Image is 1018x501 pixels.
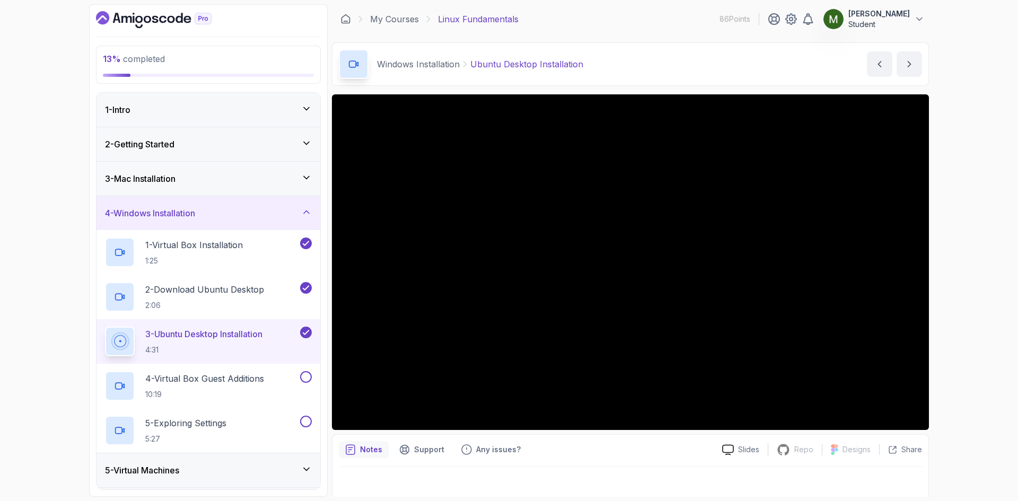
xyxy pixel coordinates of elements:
[414,444,444,455] p: Support
[901,444,922,455] p: Share
[105,416,312,445] button: 5-Exploring Settings5:27
[105,103,130,116] h3: 1 - Intro
[377,58,460,71] p: Windows Installation
[103,54,121,64] span: 13 %
[455,441,527,458] button: Feedback button
[96,127,320,161] button: 2-Getting Started
[145,372,264,385] p: 4 - Virtual Box Guest Additions
[145,283,264,296] p: 2 - Download Ubuntu Desktop
[360,444,382,455] p: Notes
[105,282,312,312] button: 2-Download Ubuntu Desktop2:06
[340,14,351,24] a: Dashboard
[848,8,910,19] p: [PERSON_NAME]
[96,11,236,28] a: Dashboard
[393,441,451,458] button: Support button
[332,94,929,430] iframe: 3 - Ubuntu Desktop Installation
[843,444,871,455] p: Designs
[105,371,312,401] button: 4-Virtual Box Guest Additions10:19
[867,51,892,77] button: previous content
[470,58,583,71] p: Ubuntu Desktop Installation
[105,172,175,185] h3: 3 - Mac Installation
[145,389,264,400] p: 10:19
[719,14,750,24] p: 86 Points
[105,327,312,356] button: 3-Ubuntu Desktop Installation4:31
[145,256,243,266] p: 1:25
[145,239,243,251] p: 1 - Virtual Box Installation
[103,54,165,64] span: completed
[823,8,925,30] button: user profile image[PERSON_NAME]Student
[105,207,195,219] h3: 4 - Windows Installation
[823,9,844,29] img: user profile image
[105,464,179,477] h3: 5 - Virtual Machines
[105,238,312,267] button: 1-Virtual Box Installation1:25
[370,13,419,25] a: My Courses
[848,19,910,30] p: Student
[105,138,174,151] h3: 2 - Getting Started
[96,196,320,230] button: 4-Windows Installation
[145,328,262,340] p: 3 - Ubuntu Desktop Installation
[438,13,519,25] p: Linux Fundamentals
[738,444,759,455] p: Slides
[145,300,264,311] p: 2:06
[339,441,389,458] button: notes button
[897,51,922,77] button: next content
[96,93,320,127] button: 1-Intro
[476,444,521,455] p: Any issues?
[145,417,226,429] p: 5 - Exploring Settings
[714,444,768,455] a: Slides
[96,453,320,487] button: 5-Virtual Machines
[145,434,226,444] p: 5:27
[794,444,813,455] p: Repo
[96,162,320,196] button: 3-Mac Installation
[879,444,922,455] button: Share
[145,345,262,355] p: 4:31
